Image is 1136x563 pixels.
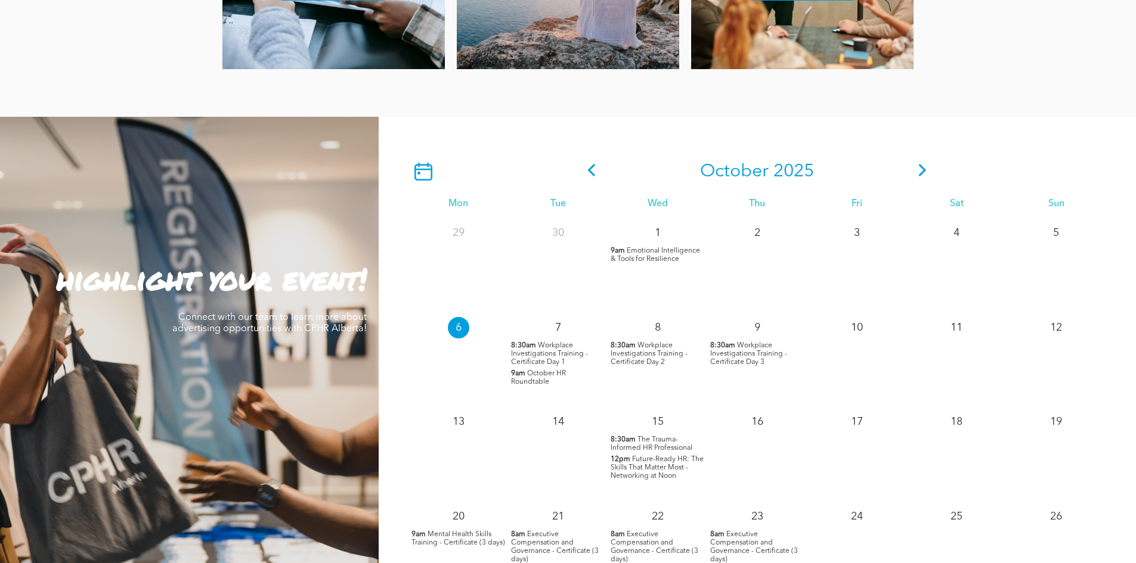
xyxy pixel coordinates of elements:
p: 7 [547,317,569,338]
div: Sun [1007,198,1106,210]
span: Executive Compensation and Governance - Certificate (3 days) [710,531,798,563]
div: Thu [707,198,807,210]
span: 12pm [611,455,630,464]
span: Executive Compensation and Governance - Certificate (3 days) [611,531,698,563]
span: October HR Roundtable [511,370,566,385]
span: Mental Health Skills Training - Certificate (3 days) [411,531,505,546]
span: 9am [611,247,625,255]
p: 1 [647,222,668,244]
p: 24 [846,506,868,527]
span: 9am [511,369,525,378]
p: 11 [946,317,967,338]
span: 8am [611,530,625,539]
p: 30 [547,222,569,244]
span: Workplace Investigations Training - Certificate Day 2 [611,342,688,366]
div: Wed [608,198,707,210]
div: Fri [807,198,907,210]
span: Future-Ready HR: The Skills That Matter Most - Networking at Noon [611,456,704,480]
div: Sat [907,198,1007,210]
span: Workplace Investigations Training - Certificate Day 3 [710,342,787,366]
p: 13 [448,411,469,433]
p: 10 [846,317,868,338]
span: Workplace Investigations Training - Certificate Day 1 [511,342,588,366]
p: 23 [747,506,768,527]
p: 20 [448,506,469,527]
p: 4 [946,222,967,244]
strong: highlight your event! [57,257,367,300]
p: 9 [747,317,768,338]
p: 15 [647,411,668,433]
p: 16 [747,411,768,433]
p: 21 [547,506,569,527]
p: 6 [448,317,469,338]
span: Executive Compensation and Governance - Certificate (3 days) [511,531,599,563]
p: 25 [946,506,967,527]
p: 26 [1045,506,1067,527]
span: Emotional Intelligence & Tools for Resilience [611,247,700,263]
p: 17 [846,411,868,433]
span: 8:30am [511,341,536,350]
p: 22 [647,506,668,527]
div: Mon [408,198,508,210]
span: The Trauma-Informed HR Professional [611,436,692,452]
span: 8am [511,530,525,539]
p: 3 [846,222,868,244]
p: 29 [448,222,469,244]
span: Connect with our team to learn more about advertising opportunities with CPHR Alberta! [172,313,367,334]
span: 8:30am [611,341,636,350]
span: 9am [411,530,426,539]
p: 2 [747,222,768,244]
span: 2025 [773,163,814,181]
p: 18 [946,411,967,433]
span: 8:30am [710,341,735,350]
p: 8 [647,317,668,338]
span: October [700,163,769,181]
p: 14 [547,411,569,433]
p: 5 [1045,222,1067,244]
div: Tue [508,198,608,210]
span: 8:30am [611,436,636,444]
span: 8am [710,530,725,539]
p: 19 [1045,411,1067,433]
p: 12 [1045,317,1067,338]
